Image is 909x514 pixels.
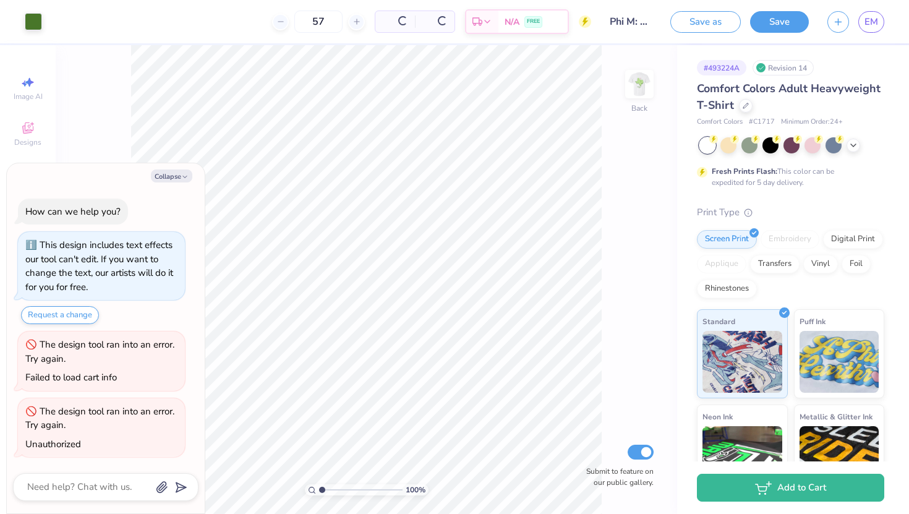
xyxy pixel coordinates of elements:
[800,410,873,423] span: Metallic & Glitter Ink
[627,72,652,96] img: Back
[749,117,775,127] span: # C1717
[527,17,540,26] span: FREE
[579,466,654,488] label: Submit to feature on our public gallery.
[25,438,81,450] div: Unauthorized
[803,255,838,273] div: Vinyl
[858,11,884,33] a: EM
[697,117,743,127] span: Comfort Colors
[697,205,884,220] div: Print Type
[631,103,647,114] div: Back
[25,371,117,383] div: Failed to load cart info
[697,230,757,249] div: Screen Print
[781,117,843,127] span: Minimum Order: 24 +
[505,15,519,28] span: N/A
[25,405,174,432] div: The design tool ran into an error. Try again.
[406,484,425,495] span: 100 %
[25,205,121,218] div: How can we help you?
[14,137,41,147] span: Designs
[697,81,881,113] span: Comfort Colors Adult Heavyweight T-Shirt
[294,11,343,33] input: – –
[25,239,173,293] div: This design includes text effects our tool can't edit. If you want to change the text, our artist...
[823,230,883,249] div: Digital Print
[753,60,814,75] div: Revision 14
[842,255,871,273] div: Foil
[151,169,192,182] button: Collapse
[750,11,809,33] button: Save
[702,315,735,328] span: Standard
[25,338,174,365] div: The design tool ran into an error. Try again.
[750,255,800,273] div: Transfers
[14,92,43,101] span: Image AI
[697,255,746,273] div: Applique
[21,306,99,324] button: Request a change
[702,331,782,393] img: Standard
[600,9,661,34] input: Untitled Design
[712,166,864,188] div: This color can be expedited for 5 day delivery.
[800,331,879,393] img: Puff Ink
[864,15,878,29] span: EM
[800,315,826,328] span: Puff Ink
[800,426,879,488] img: Metallic & Glitter Ink
[697,474,884,502] button: Add to Cart
[670,11,741,33] button: Save as
[712,166,777,176] strong: Fresh Prints Flash:
[702,426,782,488] img: Neon Ink
[697,280,757,298] div: Rhinestones
[702,410,733,423] span: Neon Ink
[761,230,819,249] div: Embroidery
[697,60,746,75] div: # 493224A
